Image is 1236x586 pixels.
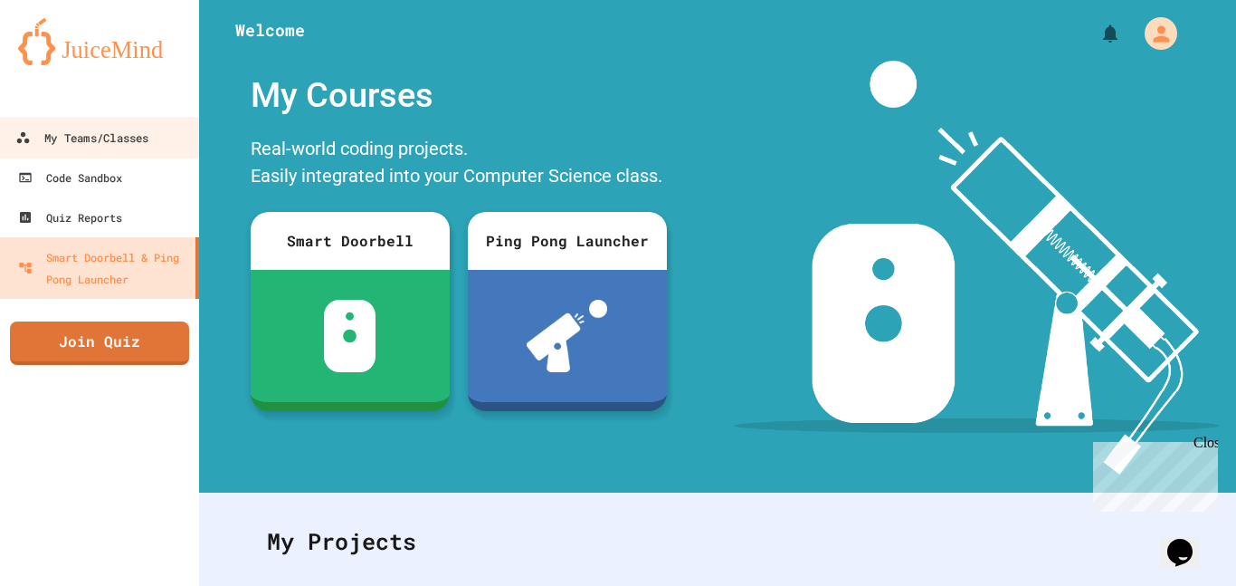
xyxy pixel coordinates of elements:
[249,506,1186,577] div: My Projects
[324,300,376,372] img: sdb-white.svg
[7,7,125,115] div: Chat with us now!Close
[251,212,450,270] div: Smart Doorbell
[15,127,148,149] div: My Teams/Classes
[18,18,181,65] img: logo-orange.svg
[18,207,122,228] div: Quiz Reports
[18,246,188,290] div: Smart Doorbell & Ping Pong Launcher
[734,61,1219,475] img: banner-image-my-projects.png
[1160,514,1218,568] iframe: chat widget
[527,300,607,372] img: ppl-with-ball.png
[1086,435,1218,512] iframe: chat widget
[1066,18,1126,49] div: My Notifications
[468,212,667,270] div: Ping Pong Launcher
[10,322,189,365] a: Join Quiz
[1126,13,1182,54] div: My Account
[242,61,676,130] div: My Courses
[18,167,122,188] div: Code Sandbox
[242,130,676,198] div: Real-world coding projects. Easily integrated into your Computer Science class.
